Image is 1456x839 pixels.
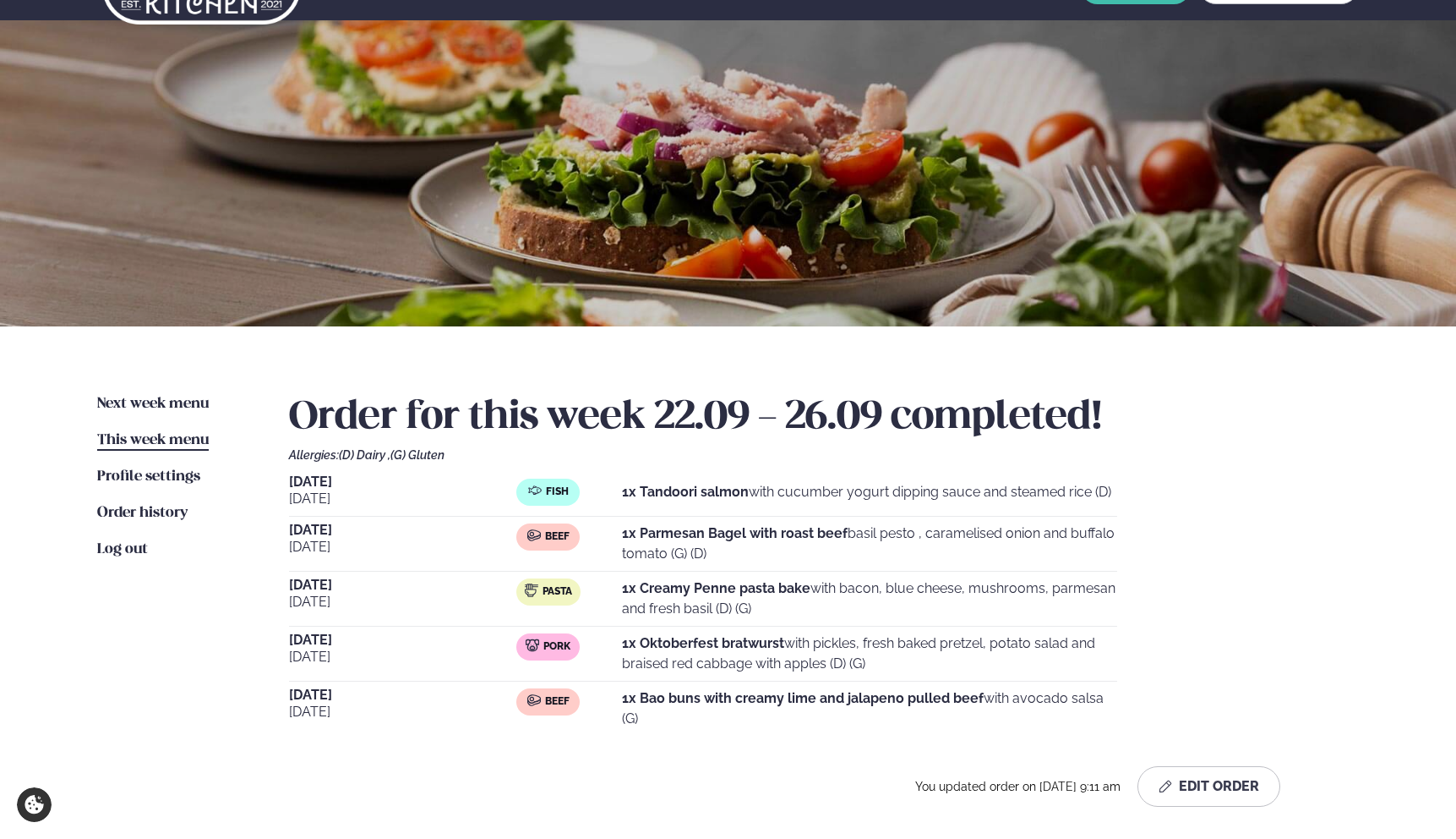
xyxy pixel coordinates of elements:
img: pork.svg [526,639,539,652]
span: Beef [545,530,570,544]
span: Pork [543,640,570,654]
span: Log out [97,542,148,557]
strong: 1x Oktoberfest bratwurst [622,635,784,651]
img: beef.svg [527,694,541,707]
span: [DATE] [289,702,516,722]
span: [DATE] [289,688,516,702]
a: Cookie settings [17,787,52,822]
span: [DATE] [289,647,516,667]
span: [DATE] [289,537,516,557]
div: Allergies: [289,448,1359,462]
p: with avocado salsa (G) [622,688,1117,729]
span: Profile settings [97,469,200,484]
span: This week menu [97,433,209,447]
p: with cucumber yogurt dipping sauce and steamed rice (D) [622,482,1111,502]
a: Next week menu [97,394,209,414]
span: [DATE] [289,579,516,592]
h2: Order for this week 22.09 - 26.09 completed! [289,394,1359,441]
strong: 1x Bao buns with creamy lime and jalapeno pulled beef [622,690,984,706]
p: with bacon, blue cheese, mushrooms, parmesan and fresh basil (D) (G) [622,579,1117,619]
p: basil pesto , caramelised onion and buffalo tomato (G) (D) [622,524,1117,564]
strong: 1x Tandoori salmon [622,484,749,500]
span: (D) Dairy , [339,448,390,462]
span: Next week menu [97,397,209,411]
span: You updated order on [DATE] 9:11 am [915,780,1131,793]
p: with pickles, fresh baked pretzel, potato salad and braised red cabbage with apples (D) (G) [622,633,1117,674]
img: pasta.svg [525,584,538,597]
span: [DATE] [289,633,516,647]
strong: 1x Creamy Penne pasta bake [622,580,810,596]
button: Edit Order [1137,766,1280,807]
span: (G) Gluten [390,448,444,462]
span: Pasta [543,585,572,599]
span: [DATE] [289,524,516,537]
span: [DATE] [289,592,516,612]
a: Profile settings [97,467,200,487]
span: [DATE] [289,475,516,489]
span: Order history [97,506,188,520]
span: [DATE] [289,489,516,509]
span: Fish [546,485,569,499]
strong: 1x Parmesan Bagel with roast beef [622,525,848,541]
a: Order history [97,503,188,524]
a: Log out [97,540,148,560]
span: Beef [545,695,570,709]
img: fish.svg [528,484,542,497]
img: beef.svg [527,529,541,542]
a: This week menu [97,430,209,451]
